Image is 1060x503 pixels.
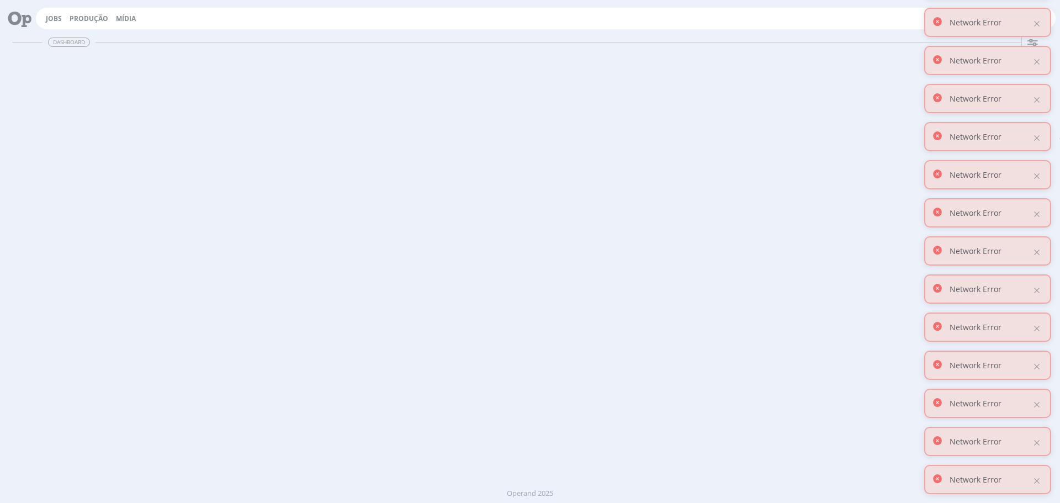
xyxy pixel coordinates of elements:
p: Network Error [950,55,1001,66]
p: Network Error [950,436,1001,447]
p: Network Error [950,474,1001,485]
p: Network Error [950,283,1001,295]
button: Mídia [113,14,139,23]
a: Mídia [116,14,136,23]
p: Network Error [950,131,1001,142]
p: Network Error [950,245,1001,257]
p: Network Error [950,93,1001,104]
a: Jobs [46,14,62,23]
button: Jobs [43,14,65,23]
p: Network Error [950,321,1001,333]
p: Network Error [950,398,1001,409]
span: Dashboard [48,38,90,47]
p: Network Error [950,207,1001,219]
button: Produção [66,14,112,23]
a: Produção [70,14,108,23]
p: Network Error [950,169,1001,181]
p: Network Error [950,359,1001,371]
p: Network Error [950,17,1001,28]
